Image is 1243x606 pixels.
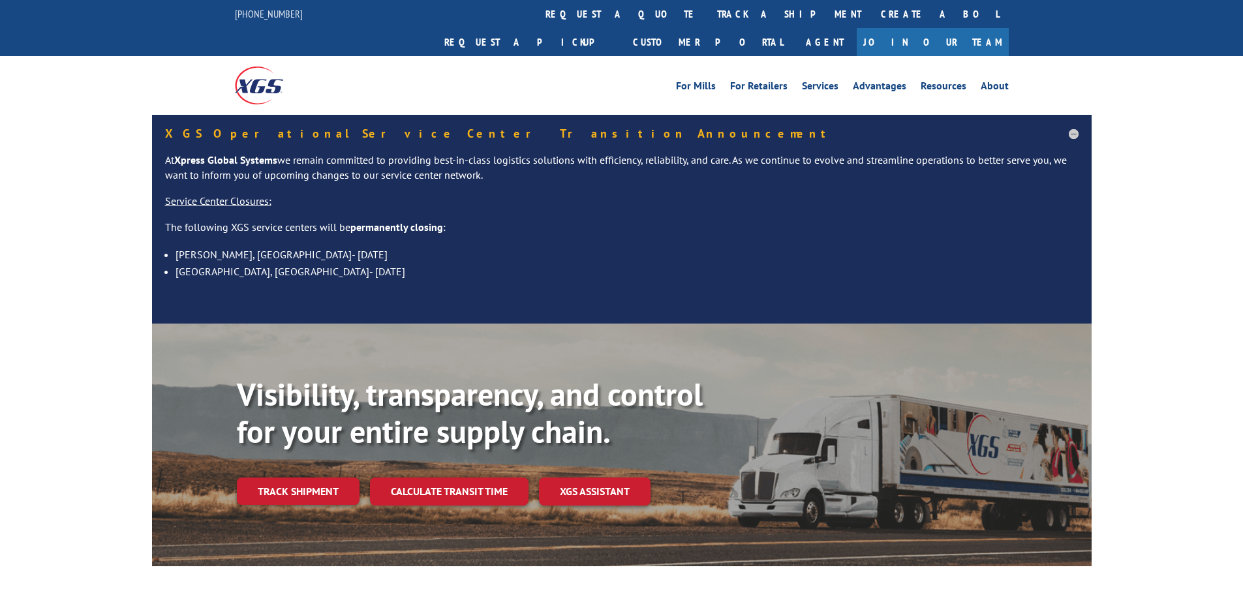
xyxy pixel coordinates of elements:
u: Service Center Closures: [165,194,271,207]
strong: permanently closing [350,220,443,234]
p: The following XGS service centers will be : [165,220,1079,246]
a: Customer Portal [623,28,793,56]
a: Request a pickup [435,28,623,56]
li: [GEOGRAPHIC_DATA], [GEOGRAPHIC_DATA]- [DATE] [176,263,1079,280]
a: XGS ASSISTANT [539,477,651,506]
a: Join Our Team [857,28,1009,56]
a: Advantages [853,81,906,95]
b: Visibility, transparency, and control for your entire supply chain. [237,374,703,452]
a: Calculate transit time [370,477,529,506]
a: For Mills [676,81,716,95]
a: For Retailers [730,81,788,95]
a: Track shipment [237,477,360,505]
a: Services [802,81,838,95]
a: Agent [793,28,857,56]
a: About [981,81,1009,95]
a: Resources [921,81,966,95]
li: [PERSON_NAME], [GEOGRAPHIC_DATA]- [DATE] [176,246,1079,263]
strong: Xpress Global Systems [174,153,277,166]
h5: XGS Operational Service Center Transition Announcement [165,128,1079,140]
p: At we remain committed to providing best-in-class logistics solutions with efficiency, reliabilit... [165,153,1079,194]
a: [PHONE_NUMBER] [235,7,303,20]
